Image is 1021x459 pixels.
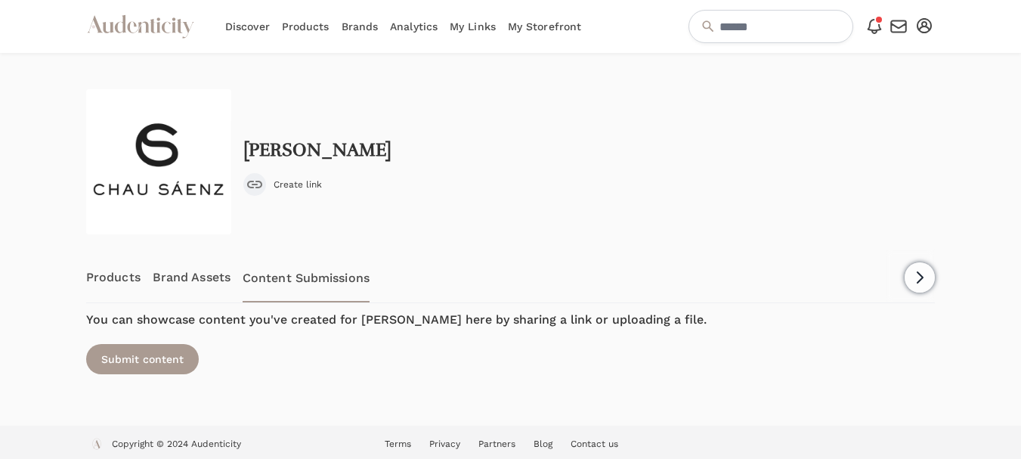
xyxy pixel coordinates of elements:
[86,344,199,374] div: Submit content
[243,253,370,302] a: Content Submissions
[478,439,515,449] a: Partners
[534,439,552,449] a: Blog
[274,178,322,191] span: Create link
[86,344,935,374] a: Submit content
[112,438,241,453] p: Copyright © 2024 Audenticity
[153,253,230,302] a: Brand Assets
[86,311,935,329] h4: You can showcase content you've created for [PERSON_NAME] here by sharing a link or uploading a f...
[385,439,411,449] a: Terms
[243,140,391,161] h2: [PERSON_NAME]
[86,89,231,234] img: Chau_Saenz_-_Google_Drive_1_360x.png
[243,173,322,196] button: Create link
[86,253,141,302] a: Products
[429,439,460,449] a: Privacy
[571,439,618,449] a: Contact us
